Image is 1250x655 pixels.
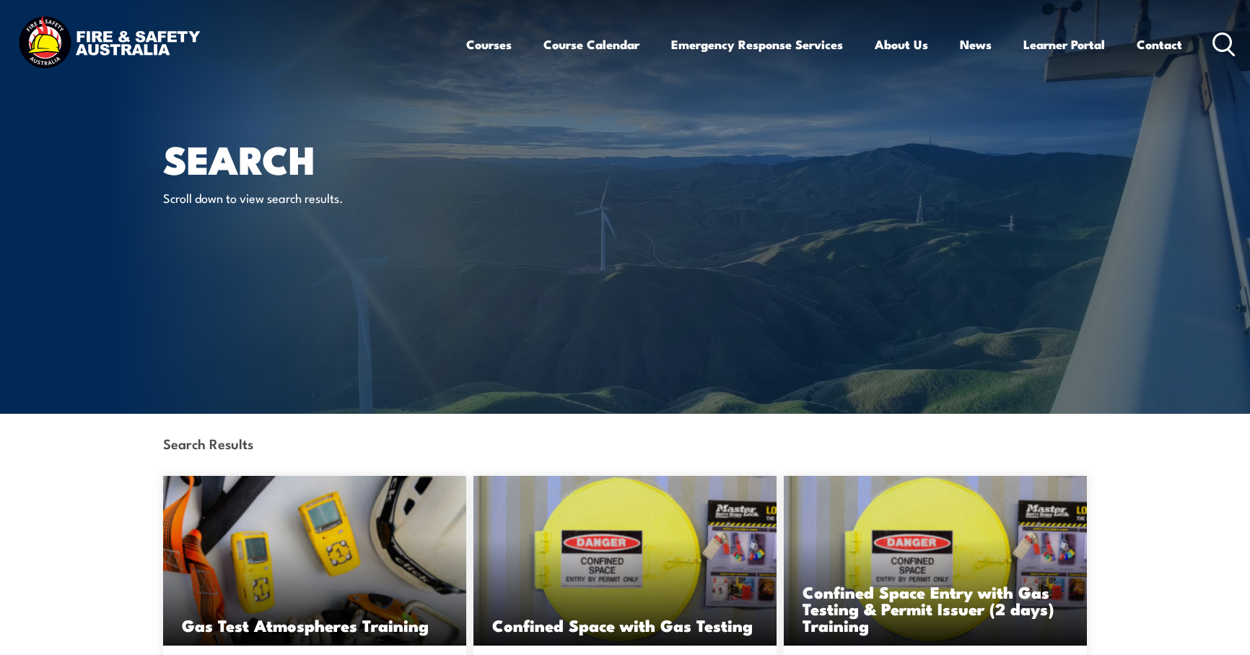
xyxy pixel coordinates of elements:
a: Courses [466,25,512,64]
a: Confined Space Entry with Gas Testing & Permit Issuer (2 days) Training [784,476,1087,646]
a: Learner Portal [1023,25,1105,64]
h1: Search [163,142,520,175]
img: Confined Space Entry [784,476,1087,646]
a: News [960,25,992,64]
img: Confined Space Entry [473,476,777,646]
p: Scroll down to view search results. [163,189,427,206]
a: About Us [875,25,928,64]
a: Emergency Response Services [671,25,843,64]
h3: Confined Space with Gas Testing [492,617,758,633]
h3: Confined Space Entry with Gas Testing & Permit Issuer (2 days) Training [803,584,1068,633]
a: Contact [1137,25,1182,64]
a: Gas Test Atmospheres Training [163,476,466,646]
img: Gas Testing Atmospheres training [163,476,466,646]
h3: Gas Test Atmospheres Training [182,617,447,633]
a: Course Calendar [543,25,639,64]
strong: Search Results [163,433,253,453]
a: Confined Space with Gas Testing [473,476,777,646]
